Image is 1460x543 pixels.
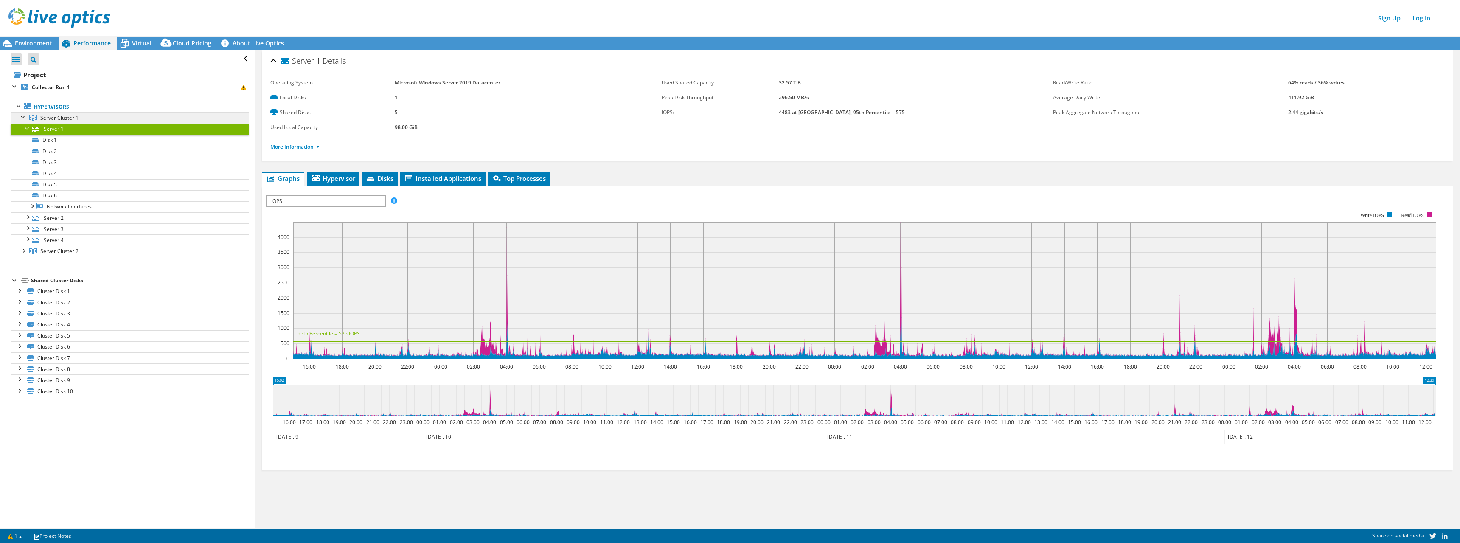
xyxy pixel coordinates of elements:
span: Hypervisor [311,174,355,183]
text: 15:00 [1068,419,1081,426]
text: 04:00 [1285,419,1298,426]
b: 98.00 GiB [395,124,418,131]
a: More Information [270,143,320,150]
text: 0 [286,355,289,362]
text: 21:00 [366,419,379,426]
a: Project [11,68,249,82]
text: 17:00 [1101,419,1115,426]
label: Used Local Capacity [270,123,395,132]
b: 2.44 gigabits/s [1288,109,1323,116]
text: 18:00 [316,419,329,426]
text: 07:00 [1335,419,1348,426]
text: 03:00 [1268,419,1281,426]
text: 04:00 [1288,363,1301,370]
a: Disk 2 [11,146,249,157]
text: 10:00 [583,419,596,426]
a: Cluster Disk 10 [11,386,249,397]
text: 20:00 [368,363,382,370]
text: 20:00 [1151,419,1165,426]
text: 13:00 [1034,419,1047,426]
text: 09:00 [567,419,580,426]
text: 02:00 [861,363,874,370]
a: Sign Up [1374,12,1405,24]
text: 10:00 [984,419,997,426]
text: 00:00 [817,419,831,426]
text: 02:00 [851,419,864,426]
text: 11:00 [1402,419,1415,426]
text: 06:00 [927,363,940,370]
text: 02:00 [1255,363,1268,370]
a: 1 [2,531,28,541]
text: 16:00 [303,363,316,370]
span: Top Processes [492,174,546,183]
a: Server 3 [11,223,249,234]
label: Used Shared Capacity [662,79,779,87]
text: 19:00 [734,419,747,426]
text: 08:00 [550,419,563,426]
a: Disk 4 [11,168,249,179]
text: 17:00 [299,419,312,426]
a: Disk 6 [11,190,249,201]
span: Server Cluster 1 [40,114,79,121]
text: 01:00 [433,419,446,426]
b: 64% reads / 36% writes [1288,79,1345,86]
text: 04:00 [500,363,513,370]
text: 11:00 [600,419,613,426]
span: Installed Applications [404,174,481,183]
label: IOPS: [662,108,779,117]
text: 08:00 [960,363,973,370]
a: Disk 1 [11,135,249,146]
text: 12:00 [1418,419,1432,426]
b: Collector Run 1 [32,84,70,91]
text: 22:00 [795,363,809,370]
text: 16:00 [1091,363,1104,370]
text: 12:00 [631,363,644,370]
a: Cluster Disk 2 [11,297,249,308]
text: 00:00 [434,363,447,370]
a: Server Cluster 1 [11,112,249,123]
text: 00:00 [1222,363,1235,370]
span: Virtual [132,39,152,47]
span: Disks [366,174,393,183]
span: Share on social media [1372,532,1424,539]
a: Log In [1408,12,1435,24]
span: Performance [73,39,111,47]
text: 03:00 [868,419,881,426]
a: Cluster Disk 1 [11,286,249,297]
text: 19:00 [333,419,346,426]
text: 2500 [278,279,289,286]
text: 05:00 [500,419,513,426]
a: Cluster Disk 7 [11,352,249,363]
text: 10:00 [1385,419,1398,426]
text: 10:00 [992,363,1005,370]
a: Hypervisors [11,101,249,112]
text: 02:00 [1252,419,1265,426]
text: 01:00 [834,419,847,426]
a: Collector Run 1 [11,82,249,93]
text: 09:00 [1368,419,1381,426]
text: 16:00 [1084,419,1098,426]
a: About Live Optics [218,37,290,50]
text: 22:00 [1185,419,1198,426]
text: 20:00 [1157,363,1170,370]
label: Shared Disks [270,108,395,117]
text: 18:00 [730,363,743,370]
label: Average Daily Write [1053,93,1288,102]
text: 19:00 [1134,419,1148,426]
b: 5 [395,109,398,116]
text: 13:00 [634,419,647,426]
text: 00:00 [1218,419,1231,426]
text: 22:00 [784,419,797,426]
text: 23:00 [800,419,814,426]
text: 06:00 [533,363,546,370]
label: Read/Write Ratio [1053,79,1288,87]
text: 500 [281,340,289,347]
text: 11:00 [1001,419,1014,426]
text: 04:00 [483,419,496,426]
span: IOPS [267,196,385,206]
label: Local Disks [270,93,395,102]
text: 3500 [278,248,289,256]
a: Disk 3 [11,157,249,168]
b: 4483 at [GEOGRAPHIC_DATA], 95th Percentile = 575 [779,109,905,116]
text: 21:00 [767,419,780,426]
